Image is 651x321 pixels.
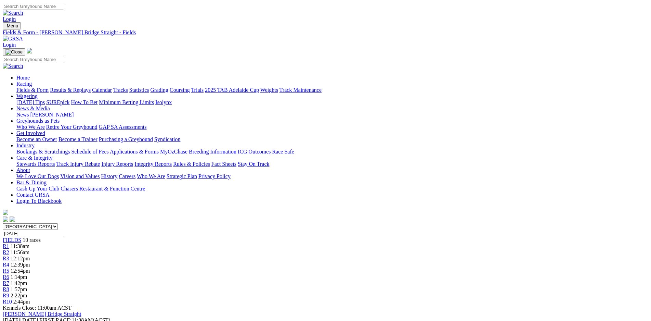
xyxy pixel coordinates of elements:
a: Contact GRSA [16,192,49,198]
a: Cash Up Your Club [16,186,59,192]
a: Trials [191,87,204,93]
a: Results & Replays [50,87,91,93]
a: FIELDS [3,237,21,243]
a: Fields & Form [16,87,49,93]
button: Toggle navigation [3,22,21,29]
a: Vision and Values [60,173,100,179]
a: Purchasing a Greyhound [99,136,153,142]
a: Become a Trainer [58,136,97,142]
img: Search [3,63,23,69]
div: Get Involved [16,136,648,143]
span: R5 [3,268,9,274]
a: Greyhounds as Pets [16,118,60,124]
div: News & Media [16,112,648,118]
a: Care & Integrity [16,155,53,161]
span: 10 races [23,237,41,243]
a: Grading [151,87,168,93]
a: Login To Blackbook [16,198,62,204]
a: Login [3,16,16,22]
span: 1:14pm [11,274,27,280]
div: Wagering [16,99,648,106]
a: Privacy Policy [198,173,231,179]
a: Statistics [129,87,149,93]
a: Bookings & Scratchings [16,149,70,155]
input: Select date [3,230,63,237]
a: Chasers Restaurant & Function Centre [61,186,145,192]
span: 2:44pm [13,299,30,305]
div: About [16,173,648,180]
a: News [16,112,29,118]
span: 2:22pm [11,293,27,298]
img: GRSA [3,36,23,42]
span: Kennels Close: 11:00am ACST [3,305,71,311]
div: Racing [16,87,648,93]
div: Greyhounds as Pets [16,124,648,130]
a: R9 [3,293,9,298]
a: Calendar [92,87,112,93]
span: 1:42pm [11,280,27,286]
a: [PERSON_NAME] [30,112,74,118]
a: Stewards Reports [16,161,55,167]
a: 2025 TAB Adelaide Cup [205,87,259,93]
a: Weights [260,87,278,93]
span: R8 [3,286,9,292]
a: R10 [3,299,12,305]
a: ICG Outcomes [238,149,271,155]
a: Strategic Plan [167,173,197,179]
a: Careers [119,173,135,179]
a: R6 [3,274,9,280]
a: Wagering [16,93,38,99]
a: MyOzChase [160,149,187,155]
a: Track Injury Rebate [56,161,100,167]
a: Fields & Form - [PERSON_NAME] Bridge Straight - Fields [3,29,648,36]
a: SUREpick [46,99,69,105]
a: Home [16,75,30,81]
a: R7 [3,280,9,286]
a: GAP SA Assessments [99,124,147,130]
img: logo-grsa-white.png [3,210,8,215]
span: 1:57pm [11,286,27,292]
div: Care & Integrity [16,161,648,167]
a: Industry [16,143,35,148]
img: Search [3,10,23,16]
a: News & Media [16,106,50,111]
a: Bar & Dining [16,180,47,185]
a: Become an Owner [16,136,57,142]
a: Stay On Track [238,161,269,167]
img: facebook.svg [3,217,8,222]
a: We Love Our Dogs [16,173,59,179]
img: twitter.svg [10,217,15,222]
a: R3 [3,256,9,261]
a: Racing [16,81,32,87]
span: 12:12pm [11,256,30,261]
a: Syndication [154,136,180,142]
img: logo-grsa-white.png [27,48,32,53]
input: Search [3,3,63,10]
span: 11:38am [11,243,29,249]
a: Race Safe [272,149,294,155]
a: Coursing [170,87,190,93]
a: Retire Your Greyhound [46,124,97,130]
a: History [101,173,117,179]
a: Schedule of Fees [71,149,108,155]
a: Injury Reports [101,161,133,167]
button: Toggle navigation [3,48,25,56]
span: 11:56am [11,249,29,255]
a: R2 [3,249,9,255]
a: Login [3,42,16,48]
a: R4 [3,262,9,268]
span: Menu [7,23,18,28]
a: How To Bet [71,99,98,105]
a: Breeding Information [189,149,236,155]
a: Applications & Forms [110,149,159,155]
input: Search [3,56,63,63]
span: 12:54pm [11,268,30,274]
